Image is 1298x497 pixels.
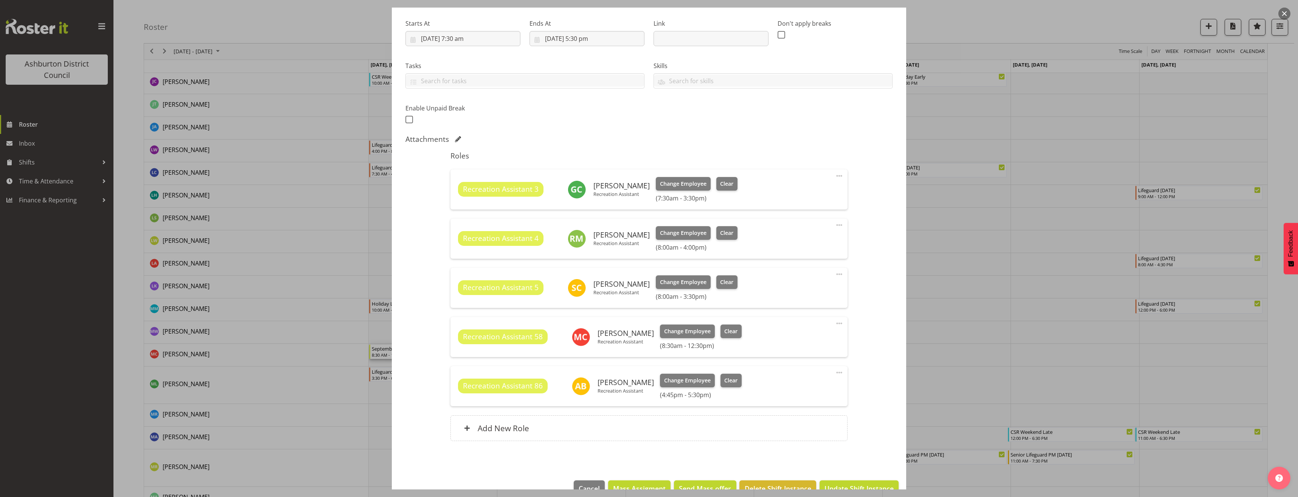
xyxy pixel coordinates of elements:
[720,325,742,338] button: Clear
[574,480,605,497] button: Cancel
[660,229,706,237] span: Change Employee
[656,177,711,191] button: Change Employee
[593,280,650,288] h6: [PERSON_NAME]
[405,19,520,28] label: Starts At
[572,377,590,395] img: alex-bateman10530.jpg
[463,282,539,293] span: Recreation Assistant 5
[405,61,644,70] label: Tasks
[405,104,520,113] label: Enable Unpaid Break
[656,244,737,251] h6: (8:00am - 4:00pm)
[720,278,733,286] span: Clear
[405,31,520,46] input: Click to select...
[1275,474,1283,482] img: help-xxl-2.png
[739,480,816,497] button: Delete Shift Instance
[674,480,736,497] button: Send Mass offer
[724,327,737,335] span: Clear
[720,374,742,387] button: Clear
[716,177,738,191] button: Clear
[656,226,711,240] button: Change Employee
[660,342,742,349] h6: (8:30am - 12:30pm)
[463,381,543,391] span: Recreation Assistant 86
[824,483,894,493] span: Update Shift Instance
[568,279,586,297] img: stella-clyne8785.jpg
[716,226,738,240] button: Clear
[613,483,666,493] span: Mass Assigment
[660,278,706,286] span: Change Employee
[463,233,539,244] span: Recreation Assistant 4
[660,374,715,387] button: Change Employee
[568,180,586,199] img: georgie-cartney8216.jpg
[660,391,742,399] h6: (4:45pm - 5:30pm)
[654,75,892,87] input: Search for skills
[656,194,737,202] h6: (7:30am - 3:30pm)
[654,19,769,28] label: Link
[720,180,733,188] span: Clear
[405,135,449,144] h5: Attachments
[1284,223,1298,274] button: Feedback - Show survey
[572,328,590,346] img: marguerite-conlan11948.jpg
[664,376,711,385] span: Change Employee
[598,339,654,345] p: Recreation Assistant
[778,19,893,28] label: Don't apply breaks
[608,480,671,497] button: Mass Assigment
[529,31,644,46] input: Click to select...
[579,483,600,493] span: Cancel
[598,388,654,394] p: Recreation Assistant
[724,376,737,385] span: Clear
[656,293,737,300] h6: (8:00am - 3:30pm)
[598,329,654,337] h6: [PERSON_NAME]
[450,151,847,160] h5: Roles
[463,331,543,342] span: Recreation Assistant 58
[463,184,539,195] span: Recreation Assistant 3
[660,180,706,188] span: Change Employee
[716,275,738,289] button: Clear
[664,327,711,335] span: Change Employee
[593,240,650,246] p: Recreation Assistant
[660,325,715,338] button: Change Employee
[820,480,899,497] button: Update Shift Instance
[478,423,529,433] h6: Add New Role
[593,289,650,295] p: Recreation Assistant
[593,191,650,197] p: Recreation Assistant
[679,483,731,493] span: Send Mass offer
[529,19,644,28] label: Ends At
[654,61,893,70] label: Skills
[593,182,650,190] h6: [PERSON_NAME]
[593,231,650,239] h6: [PERSON_NAME]
[656,275,711,289] button: Change Employee
[720,229,733,237] span: Clear
[406,75,644,87] input: Search for tasks
[1287,230,1294,257] span: Feedback
[598,378,654,387] h6: [PERSON_NAME]
[745,483,811,493] span: Delete Shift Instance
[568,230,586,248] img: rose-mckay11084.jpg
